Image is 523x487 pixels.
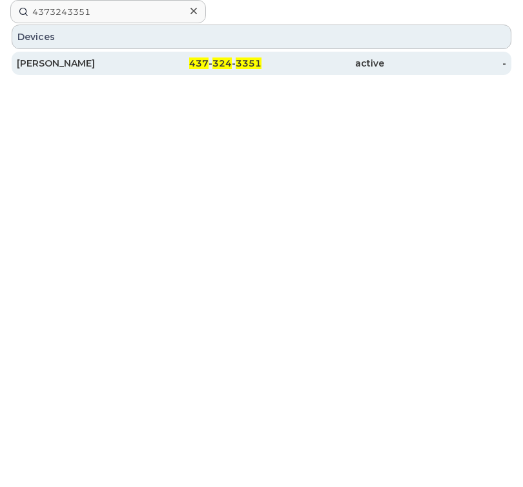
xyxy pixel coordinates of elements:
div: active [261,57,384,70]
span: 324 [212,57,232,69]
span: 437 [189,57,209,69]
a: [PERSON_NAME]437-324-3351active- [12,52,511,75]
div: - - [139,57,262,70]
div: [PERSON_NAME] [17,57,139,70]
div: - [384,57,507,70]
span: 3351 [236,57,261,69]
